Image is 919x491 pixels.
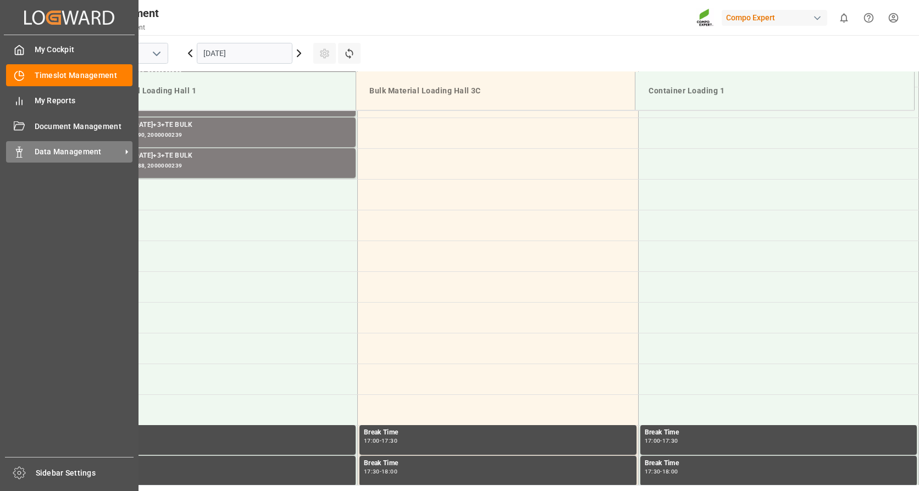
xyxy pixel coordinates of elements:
[381,438,397,443] div: 17:30
[722,7,832,28] button: Compo Expert
[6,64,132,86] a: Timeslot Management
[35,44,133,55] span: My Cockpit
[364,438,380,443] div: 17:00
[83,150,351,161] div: NTC PREMIUM [DATE]+3+TE BULK
[660,438,662,443] div: -
[381,469,397,474] div: 18:00
[645,427,913,438] div: Break Time
[148,45,164,62] button: open menu
[83,427,351,438] div: Break Time
[6,39,132,60] a: My Cockpit
[35,146,121,158] span: Data Management
[696,8,714,27] img: Screenshot%202023-09-29%20at%2010.02.21.png_1712312052.png
[380,438,381,443] div: -
[83,161,351,171] div: Main ref : 4500000288, 2000000239
[35,95,133,107] span: My Reports
[645,438,661,443] div: 17:00
[35,70,133,81] span: Timeslot Management
[197,43,292,64] input: DD.MM.YYYY
[380,469,381,474] div: -
[660,469,662,474] div: -
[856,5,881,30] button: Help Center
[645,458,913,469] div: Break Time
[86,81,347,101] div: Bulk Material Loading Hall 1
[645,469,661,474] div: 17:30
[35,121,133,132] span: Document Management
[364,458,632,469] div: Break Time
[365,81,626,101] div: Bulk Material Loading Hall 3C
[364,427,632,438] div: Break Time
[83,458,351,469] div: Break Time
[83,131,351,140] div: Main ref : 4500000290, 2000000239
[662,438,678,443] div: 17:30
[644,81,905,101] div: Container Loading 1
[722,10,827,26] div: Compo Expert
[832,5,856,30] button: show 0 new notifications
[662,469,678,474] div: 18:00
[364,469,380,474] div: 17:30
[83,120,351,131] div: NTC PREMIUM [DATE]+3+TE BULK
[36,467,134,479] span: Sidebar Settings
